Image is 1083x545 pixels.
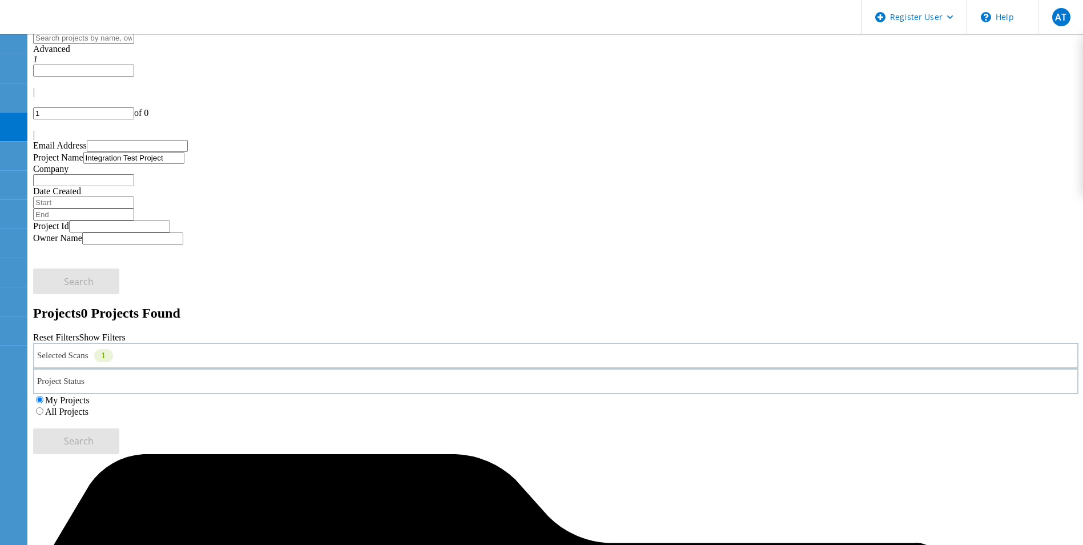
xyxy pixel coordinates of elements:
[33,197,134,209] input: Start
[94,349,113,362] div: 1
[33,186,81,196] label: Date Created
[33,32,134,44] input: Search projects by name, owner, ID, company, etc
[33,269,119,294] button: Search
[33,44,70,54] span: Advanced
[33,153,83,162] label: Project Name
[64,275,94,288] span: Search
[64,435,94,447] span: Search
[33,130,1078,140] div: |
[33,87,1078,97] div: |
[45,407,88,416] label: All Projects
[33,141,87,150] label: Email Address
[33,209,134,221] input: End
[981,12,991,22] svg: \n
[33,233,82,243] label: Owner Name
[33,368,1078,394] div: Project Status
[33,343,1078,368] div: Selected Scans
[33,54,38,64] i: 1
[45,395,90,405] label: My Projects
[1055,13,1066,22] span: AT
[81,306,180,320] span: 0 Projects Found
[33,164,69,174] label: Company
[33,221,69,231] label: Project Id
[33,332,79,342] a: Reset Filters
[79,332,125,342] a: Show Filters
[11,22,134,32] a: Live Optics Dashboard
[33,428,119,454] button: Search
[33,306,81,320] b: Projects
[134,108,148,118] span: of 0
